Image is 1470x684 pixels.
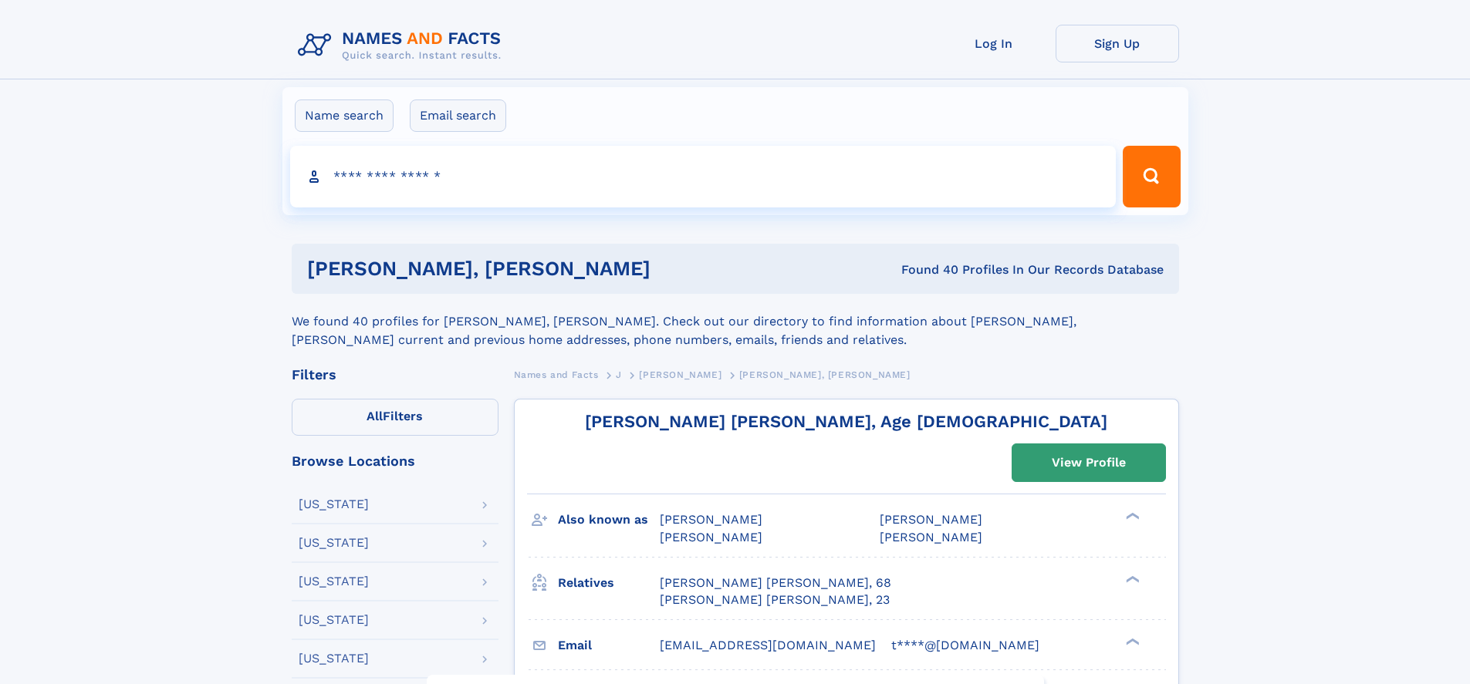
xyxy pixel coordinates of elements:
div: [US_STATE] [299,575,369,588]
div: [US_STATE] [299,498,369,510]
input: search input [290,146,1117,207]
a: Log In [932,25,1056,62]
div: Filters [292,368,498,382]
img: Logo Names and Facts [292,25,514,66]
div: ❯ [1122,574,1141,584]
span: [PERSON_NAME] [660,512,762,527]
a: Names and Facts [514,365,599,384]
div: We found 40 profiles for [PERSON_NAME], [PERSON_NAME]. Check out our directory to find informatio... [292,294,1179,349]
span: [EMAIL_ADDRESS][DOMAIN_NAME] [660,638,876,652]
span: All [367,409,383,423]
label: Email search [410,99,506,132]
h3: Relatives [558,570,660,596]
div: [US_STATE] [299,614,369,626]
span: [PERSON_NAME] [880,530,982,544]
div: Browse Locations [292,454,498,468]
span: J [616,369,622,380]
span: [PERSON_NAME] [639,369,721,380]
h1: [PERSON_NAME], [PERSON_NAME] [307,259,776,278]
span: [PERSON_NAME] [880,512,982,527]
a: J [616,365,622,384]
div: ❯ [1122,511,1141,521]
div: [US_STATE] [299,652,369,665]
label: Name search [295,99,394,132]
a: Sign Up [1056,25,1179,62]
button: Search Button [1123,146,1180,207]
label: Filters [292,399,498,436]
h3: Email [558,632,660,659]
h3: Also known as [558,507,660,533]
div: Found 40 Profiles In Our Records Database [776,261,1164,278]
span: [PERSON_NAME] [660,530,762,544]
a: [PERSON_NAME] [PERSON_NAME], 68 [660,574,891,591]
a: [PERSON_NAME] [PERSON_NAME], 23 [660,591,890,608]
a: View Profile [1012,444,1165,481]
div: [US_STATE] [299,537,369,549]
a: [PERSON_NAME] [PERSON_NAME], Age [DEMOGRAPHIC_DATA] [585,412,1107,431]
div: ❯ [1122,636,1141,646]
span: [PERSON_NAME], [PERSON_NAME] [739,369,911,380]
div: View Profile [1052,445,1126,480]
a: [PERSON_NAME] [639,365,721,384]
